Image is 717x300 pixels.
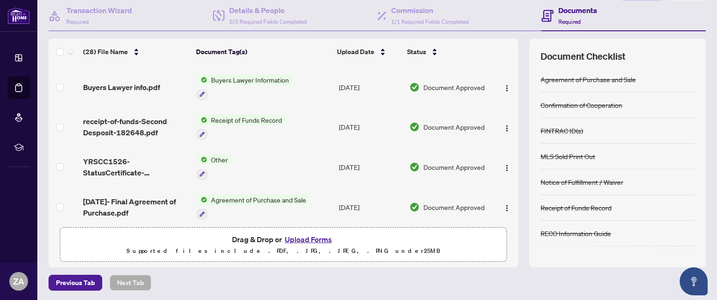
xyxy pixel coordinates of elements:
[680,267,708,295] button: Open asap
[409,82,420,92] img: Document Status
[403,39,491,65] th: Status
[407,47,426,57] span: Status
[335,107,406,147] td: [DATE]
[282,233,335,245] button: Upload Forms
[409,162,420,172] img: Document Status
[503,204,511,212] img: Logo
[197,154,232,180] button: Status IconOther
[197,195,207,205] img: Status Icon
[541,151,595,161] div: MLS Sold Print Out
[541,177,623,187] div: Notice of Fulfillment / Waiver
[197,115,207,125] img: Status Icon
[409,122,420,132] img: Document Status
[541,100,622,110] div: Confirmation of Cooperation
[192,39,334,65] th: Document Tag(s)
[423,162,485,172] span: Document Approved
[83,82,160,93] span: Buyers Lawyer info.pdf
[541,50,626,63] span: Document Checklist
[503,164,511,172] img: Logo
[66,5,132,16] h4: Transaction Wizard
[197,75,293,100] button: Status IconBuyers Lawyer Information
[337,47,374,57] span: Upload Date
[66,18,89,25] span: Required
[7,7,30,24] img: logo
[60,228,506,262] span: Drag & Drop orUpload FormsSupported files include .PDF, .JPG, .JPEG, .PNG under25MB
[499,119,514,134] button: Logo
[423,122,485,132] span: Document Approved
[207,195,310,205] span: Agreement of Purchase and Sale
[207,154,232,165] span: Other
[391,5,469,16] h4: Commission
[110,275,151,291] button: Next Tab
[499,200,514,215] button: Logo
[335,187,406,227] td: [DATE]
[335,67,406,107] td: [DATE]
[229,18,307,25] span: 2/3 Required Fields Completed
[423,202,485,212] span: Document Approved
[541,126,583,136] div: FINTRAC ID(s)
[197,75,207,85] img: Status Icon
[541,202,612,213] div: Receipt of Funds Record
[197,115,286,140] button: Status IconReceipt of Funds Record
[83,47,128,57] span: (28) File Name
[391,18,469,25] span: 1/1 Required Fields Completed
[83,116,189,138] span: receipt-of-funds-Second Desposit-182648.pdf
[56,275,95,290] span: Previous Tab
[207,75,293,85] span: Buyers Lawyer Information
[13,275,24,288] span: ZA
[499,80,514,95] button: Logo
[232,233,335,245] span: Drag & Drop or
[83,196,189,218] span: [DATE]- Final Agreement of Purchase.pdf
[499,160,514,174] button: Logo
[409,202,420,212] img: Document Status
[197,195,310,220] button: Status IconAgreement of Purchase and Sale
[333,39,403,65] th: Upload Date
[79,39,192,65] th: (28) File Name
[423,82,485,92] span: Document Approved
[83,156,189,178] span: YRSCC1526-StatusCertificate-UnitSuite_C0725__Unit_21__Level_6-20250602091852_1.pdf
[335,147,406,187] td: [DATE]
[541,228,611,238] div: RECO Information Guide
[207,115,286,125] span: Receipt of Funds Record
[503,125,511,132] img: Logo
[66,245,501,257] p: Supported files include .PDF, .JPG, .JPEG, .PNG under 25 MB
[229,5,307,16] h4: Details & People
[49,275,102,291] button: Previous Tab
[558,5,597,16] h4: Documents
[197,154,207,165] img: Status Icon
[541,74,636,84] div: Agreement of Purchase and Sale
[503,84,511,92] img: Logo
[558,18,581,25] span: Required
